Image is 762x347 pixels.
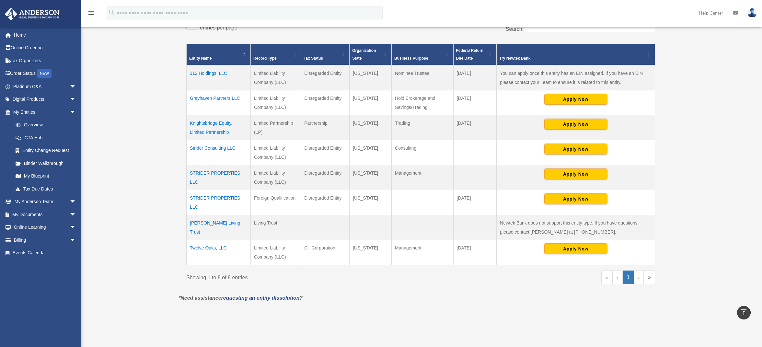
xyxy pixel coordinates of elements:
[187,190,251,215] td: STRIDER PROPERTIES LLC
[544,193,607,204] button: Apply Now
[5,221,86,234] a: Online Learningarrow_drop_down
[544,94,607,105] button: Apply Now
[5,234,86,247] a: Billingarrow_drop_down
[37,69,52,78] div: NEW
[613,271,623,284] a: Previous
[350,140,392,165] td: [US_STATE]
[9,131,83,144] a: CTA Hub
[9,170,83,183] a: My Blueprint
[499,54,645,62] div: Try Newtek Bank
[544,243,607,254] button: Apply Now
[187,165,251,190] td: STRIDER PROPERTIES LLC
[392,90,453,115] td: Hold Brokerage and Savings/Trading
[186,271,416,282] div: Showing 1 to 8 of 8 entries
[304,56,323,61] span: Tax Status
[5,80,86,93] a: Platinum Q&Aarrow_drop_down
[5,195,86,208] a: My Anderson Teamarrow_drop_down
[301,44,350,65] th: Tax Status: Activate to sort
[453,44,497,65] th: Federal Return Due Date: Activate to sort
[392,165,453,190] td: Management
[70,80,83,93] span: arrow_drop_down
[9,182,83,195] a: Tax Due Dates
[301,240,350,265] td: C - Corporation
[187,44,251,65] th: Entity Name: Activate to invert sorting
[70,208,83,221] span: arrow_drop_down
[250,115,301,140] td: Limited Partnership (LP)
[644,271,655,284] a: Last
[350,44,392,65] th: Organization State: Activate to sort
[250,65,301,90] td: Limited Liability Company (LLC)
[250,140,301,165] td: Limited Liability Company (LLC)
[350,65,392,90] td: [US_STATE]
[350,165,392,190] td: [US_STATE]
[250,240,301,265] td: Limited Liability Company (LLC)
[3,8,62,20] img: Anderson Advisors Platinum Portal
[453,240,497,265] td: [DATE]
[187,115,251,140] td: Knightsbridge Equity, Limited Partnership
[187,215,251,240] td: [PERSON_NAME] Living Trust
[301,165,350,190] td: Disregarded Entity
[187,90,251,115] td: Greyhaven Partners LLC
[392,240,453,265] td: Management
[9,119,79,132] a: Overview
[5,54,86,67] a: Tax Organizers
[9,157,83,170] a: Binder Walkthrough
[179,295,303,301] em: *Need assistance ?
[250,190,301,215] td: Foreign Qualification
[453,115,497,140] td: [DATE]
[200,25,237,30] label: entries per page
[301,65,350,90] td: Disregarded Entity
[301,90,350,115] td: Disregarded Entity
[301,140,350,165] td: Disregarded Entity
[70,234,83,247] span: arrow_drop_down
[350,90,392,115] td: [US_STATE]
[70,106,83,119] span: arrow_drop_down
[392,65,453,90] td: Nominee Trustee
[392,115,453,140] td: Trading
[506,26,524,32] label: Search:
[250,165,301,190] td: Limited Liability Company (LLC)
[497,215,655,240] td: Newtek Bank does not support this entity type. If you have questions please contact [PERSON_NAME]...
[301,115,350,140] td: Partnership
[350,240,392,265] td: [US_STATE]
[623,271,634,284] a: 1
[392,44,453,65] th: Business Purpose: Activate to sort
[9,144,83,157] a: Entity Change Request
[5,29,86,41] a: Home
[737,306,751,319] a: vertical_align_top
[187,140,251,165] td: Strider Consulting LLC
[453,65,497,90] td: [DATE]
[187,240,251,265] td: Twelve Oaks, LLC
[108,9,115,16] i: search
[189,56,212,61] span: Entity Name
[87,11,95,17] a: menu
[740,308,748,316] i: vertical_align_top
[601,271,613,284] a: First
[250,90,301,115] td: Limited Liability Company (LLC)
[350,190,392,215] td: [US_STATE]
[456,48,484,61] span: Federal Return Due Date
[392,140,453,165] td: Consulting
[5,67,86,80] a: Order StatusNEW
[87,9,95,17] i: menu
[497,65,655,90] td: You can apply once this entity has an EIN assigned. If you have an EIN please contact your Team t...
[544,168,607,179] button: Apply Now
[250,215,301,240] td: Living Trust
[453,190,497,215] td: [DATE]
[70,93,83,106] span: arrow_drop_down
[250,44,301,65] th: Record Type: Activate to sort
[634,271,644,284] a: Next
[70,195,83,209] span: arrow_drop_down
[352,48,376,61] span: Organization State
[544,144,607,155] button: Apply Now
[70,221,83,234] span: arrow_drop_down
[253,56,277,61] span: Record Type
[5,41,86,54] a: Online Ordering
[5,93,86,106] a: Digital Productsarrow_drop_down
[394,56,428,61] span: Business Purpose
[453,90,497,115] td: [DATE]
[5,247,86,260] a: Events Calendar
[5,208,86,221] a: My Documentsarrow_drop_down
[221,295,300,301] a: requesting an entity dissolution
